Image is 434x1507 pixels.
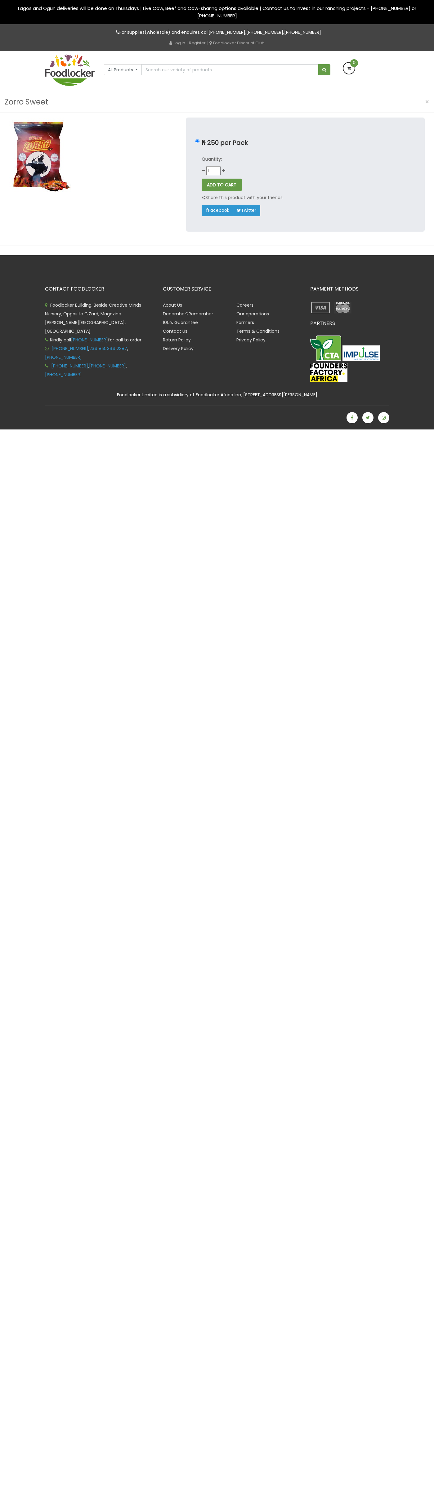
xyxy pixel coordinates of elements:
a: Terms & Conditions [236,328,280,334]
a: 234 814 364 2387 [89,345,127,352]
span: × [425,97,429,106]
a: [PHONE_NUMBER] [208,29,245,35]
a: Register [189,40,206,46]
a: Contact Us [163,328,187,334]
a: 100% Guarantee [163,319,198,326]
div: Foodlocker Limited is a subsidiary of Foodlocker Africa Inc, [STREET_ADDRESS][PERSON_NAME] [40,391,394,398]
span: Kindly call for call to order [45,337,141,343]
h3: PAYMENT METHODS [310,286,389,292]
h3: Zorro Sweet [5,96,48,108]
a: Return Policy [163,337,191,343]
button: All Products [104,64,142,75]
p: Share this product with your friends [202,194,283,201]
img: FFA [310,363,347,382]
h3: CUSTOMER SERVICE [163,286,301,292]
button: Close [422,96,432,108]
a: Foodlocker Discount Club [209,40,265,46]
a: [PHONE_NUMBER] [45,354,82,360]
img: payment [332,301,353,314]
span: | [186,40,188,46]
img: Zorro Sweet [9,118,71,197]
span: , , [45,363,127,378]
a: Log in [169,40,185,46]
h3: PARTNERS [310,321,389,326]
button: ADD TO CART [202,179,242,191]
span: Lagos and Ogun deliveries will be done on Thursdays | Live Cow, Beef and Cow-sharing options avai... [18,5,416,19]
a: [PHONE_NUMBER] [51,345,88,352]
a: About Us [163,302,182,308]
span: 0 [350,59,358,67]
img: Impulse [342,345,380,361]
span: , , [45,345,128,360]
a: Our operations [236,311,269,317]
a: Farmers [236,319,254,326]
a: Delivery Policy [163,345,194,352]
a: [PHONE_NUMBER] [45,371,82,378]
a: [PHONE_NUMBER] [89,363,126,369]
strong: Quantity: [202,156,222,162]
p: For supplies(wholesale) and enquires call , , [45,29,389,36]
a: [PHONE_NUMBER] [71,337,108,343]
h3: CONTACT FOODLOCKER [45,286,154,292]
a: [PHONE_NUMBER] [51,363,88,369]
img: FoodLocker [45,54,95,86]
span: Foodlocker Building, Beside Creative Minds Nursery, Opposite C.Zard, Magazine [PERSON_NAME][GEOGR... [45,302,141,334]
img: payment [310,301,331,314]
a: Facebook [202,205,233,216]
img: CTA [310,336,341,361]
input: ₦ 250 per Pack [195,139,199,143]
p: ₦ 250 per Pack [202,139,409,146]
span: | [207,40,208,46]
a: [PHONE_NUMBER] [284,29,321,35]
a: [PHONE_NUMBER] [246,29,283,35]
a: Careers [236,302,253,308]
a: Privacy Policy [236,337,266,343]
input: Search our variety of products [141,64,318,75]
a: December2Remember [163,311,213,317]
a: Twitter [233,205,260,216]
